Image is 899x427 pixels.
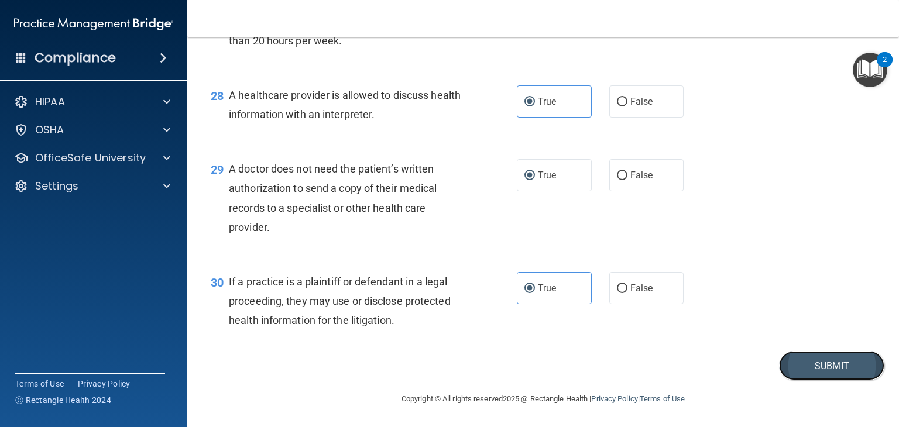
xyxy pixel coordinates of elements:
button: Open Resource Center, 2 new notifications [853,53,887,87]
img: PMB logo [14,12,173,36]
span: A doctor does not need the patient’s written authorization to send a copy of their medical record... [229,163,437,233]
span: False [630,170,653,181]
span: 30 [211,276,224,290]
p: HIPAA [35,95,65,109]
div: Copyright © All rights reserved 2025 @ Rectangle Health | | [330,380,757,418]
input: True [524,171,535,180]
a: Privacy Policy [591,394,637,403]
span: True [538,170,556,181]
span: False [630,283,653,294]
input: True [524,98,535,106]
a: OSHA [14,123,170,137]
a: Terms of Use [15,378,64,390]
input: False [617,171,627,180]
a: Settings [14,179,170,193]
a: Terms of Use [640,394,685,403]
span: False [630,96,653,107]
span: 29 [211,163,224,177]
div: 2 [883,60,887,75]
p: OSHA [35,123,64,137]
p: Settings [35,179,78,193]
input: False [617,98,627,106]
span: True [538,283,556,294]
h4: Compliance [35,50,116,66]
button: Submit [779,351,884,381]
a: Privacy Policy [78,378,131,390]
input: True [524,284,535,293]
a: HIPAA [14,95,170,109]
span: A healthcare provider is allowed to discuss health information with an interpreter. [229,89,461,120]
span: True [538,96,556,107]
input: False [617,284,627,293]
span: If a practice is a plaintiff or defendant in a legal proceeding, they may use or disclose protect... [229,276,451,326]
a: OfficeSafe University [14,151,170,165]
p: OfficeSafe University [35,151,146,165]
span: 28 [211,89,224,103]
span: Ⓒ Rectangle Health 2024 [15,394,111,406]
